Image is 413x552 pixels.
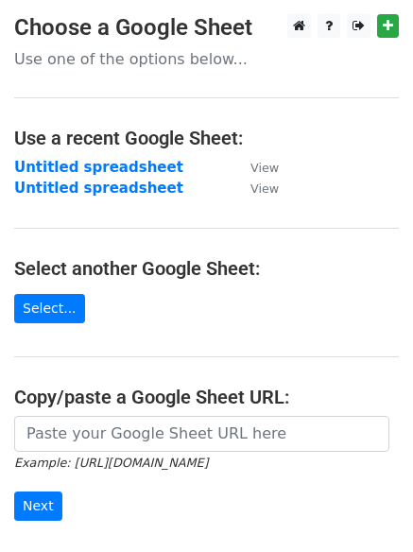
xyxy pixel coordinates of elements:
small: Example: [URL][DOMAIN_NAME] [14,456,208,470]
h4: Select another Google Sheet: [14,257,399,280]
input: Paste your Google Sheet URL here [14,416,389,452]
h3: Choose a Google Sheet [14,14,399,42]
h4: Copy/paste a Google Sheet URL: [14,386,399,408]
small: View [250,181,279,196]
small: View [250,161,279,175]
a: Select... [14,294,85,323]
a: View [232,180,279,197]
a: Untitled spreadsheet [14,159,183,176]
input: Next [14,492,62,521]
p: Use one of the options below... [14,49,399,69]
a: Untitled spreadsheet [14,180,183,197]
a: View [232,159,279,176]
h4: Use a recent Google Sheet: [14,127,399,149]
